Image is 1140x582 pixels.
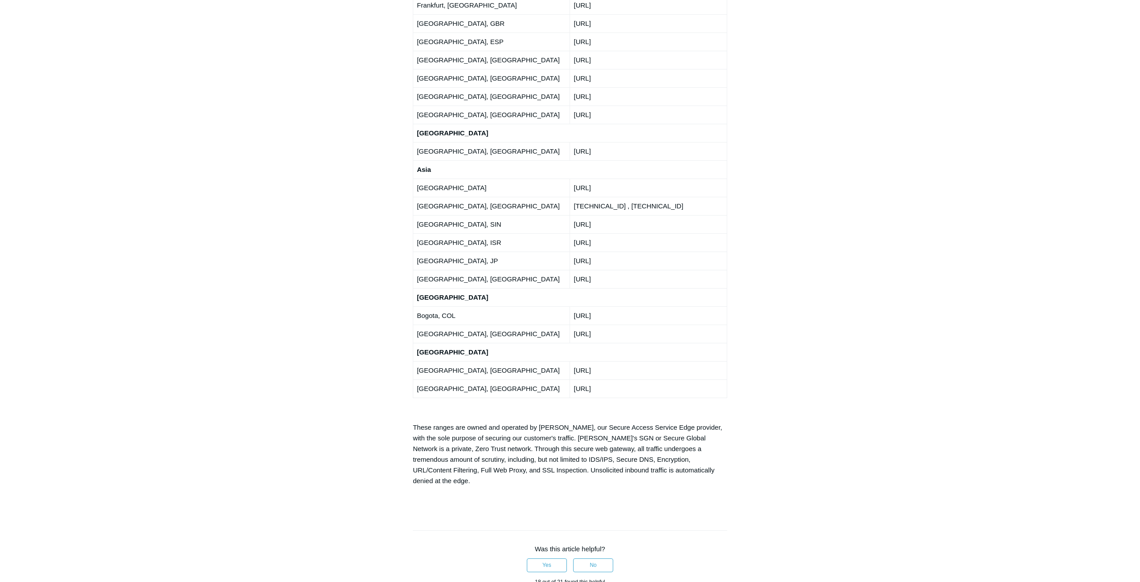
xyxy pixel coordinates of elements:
[570,270,727,288] td: [URL]
[413,142,570,160] td: [GEOGRAPHIC_DATA], [GEOGRAPHIC_DATA]
[413,197,570,215] td: [GEOGRAPHIC_DATA], [GEOGRAPHIC_DATA]
[413,179,570,197] td: [GEOGRAPHIC_DATA]
[413,233,570,252] td: [GEOGRAPHIC_DATA], ISR
[535,545,605,553] span: Was this article helpful?
[417,293,488,301] strong: [GEOGRAPHIC_DATA]
[570,215,727,233] td: [URL]
[413,422,727,486] p: These ranges are owned and operated by [PERSON_NAME], our Secure Access Service Edge provider, wi...
[570,325,727,343] td: [URL]
[413,361,570,379] td: [GEOGRAPHIC_DATA], [GEOGRAPHIC_DATA]
[413,306,570,325] td: Bogota, COL
[413,14,570,33] td: [GEOGRAPHIC_DATA], GBR
[413,51,570,69] td: [GEOGRAPHIC_DATA], [GEOGRAPHIC_DATA]
[413,106,570,124] td: [GEOGRAPHIC_DATA], [GEOGRAPHIC_DATA]
[570,179,727,197] td: [URL]
[413,87,570,106] td: [GEOGRAPHIC_DATA], [GEOGRAPHIC_DATA]
[413,379,570,398] td: [GEOGRAPHIC_DATA], [GEOGRAPHIC_DATA]
[570,51,727,69] td: [URL]
[573,558,613,572] button: This article was not helpful
[570,87,727,106] td: [URL]
[570,252,727,270] td: [URL]
[570,306,727,325] td: [URL]
[570,33,727,51] td: [URL]
[413,215,570,233] td: [GEOGRAPHIC_DATA], SIN
[417,348,488,356] strong: [GEOGRAPHIC_DATA]
[413,69,570,87] td: [GEOGRAPHIC_DATA], [GEOGRAPHIC_DATA]
[570,69,727,87] td: [URL]
[417,166,431,173] strong: Asia
[570,233,727,252] td: [URL]
[527,558,567,572] button: This article was helpful
[570,142,727,160] td: [URL]
[570,379,727,398] td: [URL]
[413,252,570,270] td: [GEOGRAPHIC_DATA], JP
[570,361,727,379] td: [URL]
[413,33,570,51] td: [GEOGRAPHIC_DATA], ESP
[413,325,570,343] td: [GEOGRAPHIC_DATA], [GEOGRAPHIC_DATA]
[570,197,727,215] td: [TECHNICAL_ID] , [TECHNICAL_ID]
[570,106,727,124] td: [URL]
[417,129,488,137] strong: [GEOGRAPHIC_DATA]
[413,270,570,288] td: [GEOGRAPHIC_DATA], [GEOGRAPHIC_DATA]
[570,14,727,33] td: [URL]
